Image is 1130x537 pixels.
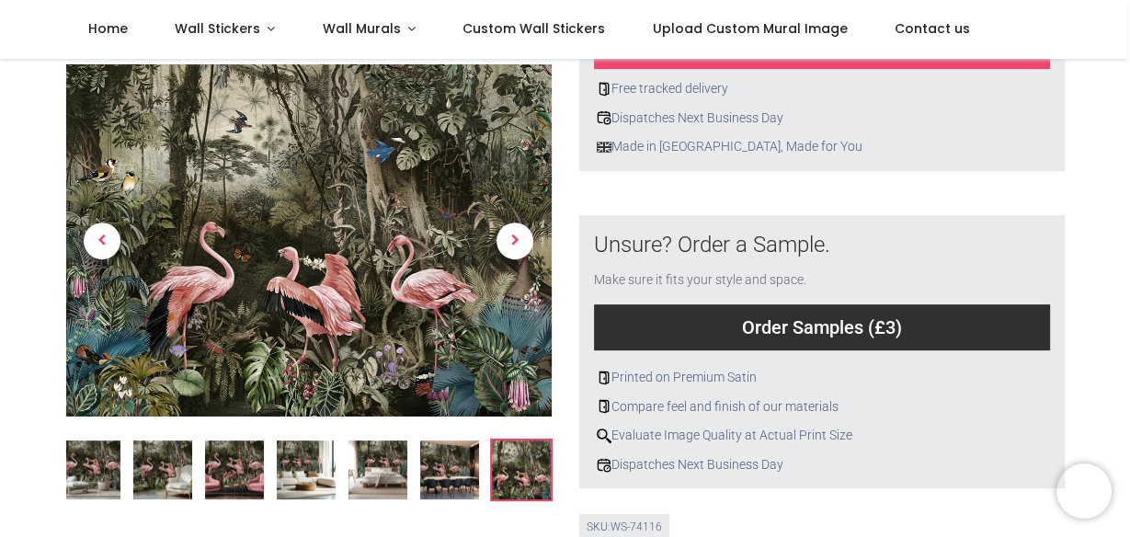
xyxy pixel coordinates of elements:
[594,456,1050,474] div: Dispatches Next Business Day
[88,19,128,38] span: Home
[420,441,479,500] img: WS-74116-07
[66,64,552,417] img: WS-74116-08
[323,19,401,38] span: Wall Murals
[652,19,847,38] span: Upload Custom Mural Image
[497,223,533,259] span: Next
[133,441,192,500] img: WS-74116-03
[66,118,139,365] a: Previous
[62,441,120,500] img: WS-74116-02
[478,118,551,365] a: Next
[594,138,1050,156] div: Made in [GEOGRAPHIC_DATA], Made for You
[594,304,1050,350] div: Order Samples (£3)
[594,230,1050,261] div: Unsure? Order a Sample.
[895,19,970,38] span: Contact us
[594,398,1050,417] div: Compare feel and finish of our materials
[277,441,336,500] img: WS-74116-05
[594,271,1050,290] div: Make sure it fits your style and space.
[597,140,611,154] img: uk
[175,19,260,38] span: Wall Stickers
[1056,463,1112,519] iframe: Brevo live chat
[462,19,605,38] span: Custom Wall Stickers
[594,80,1050,98] div: Free tracked delivery
[594,109,1050,128] div: Dispatches Next Business Day
[492,441,551,500] img: WS-74116-08
[348,441,407,500] img: WS-74116-06
[594,369,1050,387] div: Printed on Premium Satin
[594,427,1050,445] div: Evaluate Image Quality at Actual Print Size
[205,441,264,500] img: WS-74116-04
[84,223,120,259] span: Previous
